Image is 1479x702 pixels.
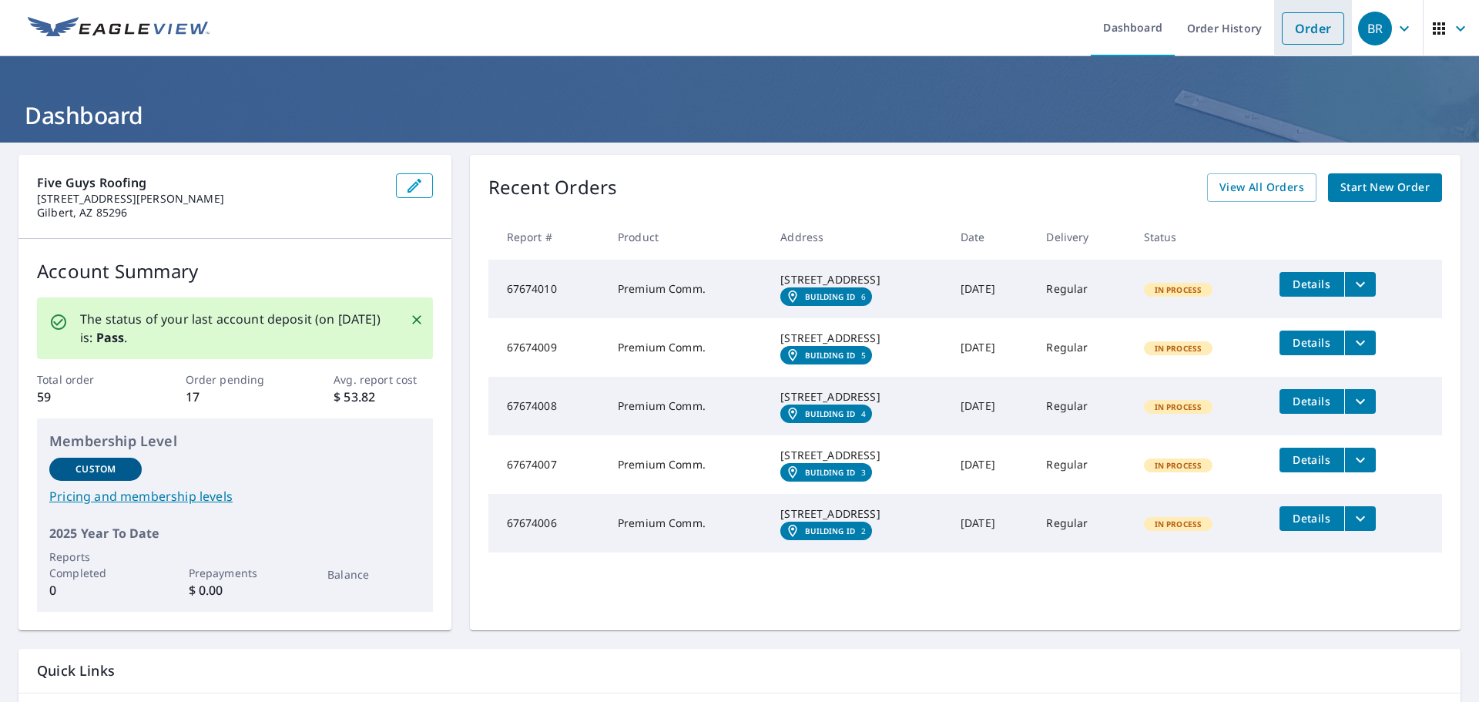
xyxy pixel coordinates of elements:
[1289,335,1335,350] span: Details
[1279,331,1344,355] button: detailsBtn-67674009
[605,377,768,435] td: Premium Comm.
[1344,331,1376,355] button: filesDropdownBtn-67674009
[37,192,384,206] p: [STREET_ADDRESS][PERSON_NAME]
[49,581,142,600] p: 0
[780,405,872,423] a: Building ID4
[1207,173,1316,202] a: View All Orders
[780,272,936,287] div: [STREET_ADDRESS]
[780,448,936,463] div: [STREET_ADDRESS]
[1145,284,1212,295] span: In Process
[805,409,855,418] em: Building ID
[488,318,605,377] td: 67674009
[1358,12,1392,45] div: BR
[75,462,116,476] p: Custom
[80,310,391,347] p: The status of your last account deposit (on [DATE]) is: .
[1034,214,1131,260] th: Delivery
[1034,435,1131,494] td: Regular
[49,431,421,452] p: Membership Level
[1344,506,1376,531] button: filesDropdownBtn-67674006
[1219,178,1304,197] span: View All Orders
[1145,460,1212,471] span: In Process
[96,329,125,346] b: Pass
[1344,389,1376,414] button: filesDropdownBtn-67674008
[605,435,768,494] td: Premium Comm.
[1279,506,1344,531] button: detailsBtn-67674006
[948,214,1034,260] th: Date
[37,388,136,406] p: 59
[780,346,872,364] a: Building ID5
[488,173,618,202] p: Recent Orders
[780,506,936,522] div: [STREET_ADDRESS]
[605,318,768,377] td: Premium Comm.
[1145,401,1212,412] span: In Process
[186,388,284,406] p: 17
[327,566,420,583] p: Balance
[334,388,432,406] p: $ 53.82
[1034,260,1131,318] td: Regular
[1132,214,1267,260] th: Status
[1289,277,1335,291] span: Details
[948,260,1034,318] td: [DATE]
[1279,272,1344,297] button: detailsBtn-67674010
[1289,452,1335,467] span: Details
[37,257,433,285] p: Account Summary
[189,565,281,581] p: Prepayments
[488,377,605,435] td: 67674008
[37,661,1442,680] p: Quick Links
[488,494,605,553] td: 67674006
[488,214,605,260] th: Report #
[37,173,384,192] p: Five Guys Roofing
[189,581,281,600] p: $ 0.00
[488,435,605,494] td: 67674007
[1344,272,1376,297] button: filesDropdownBtn-67674010
[1289,511,1335,526] span: Details
[605,214,768,260] th: Product
[948,435,1034,494] td: [DATE]
[18,99,1461,131] h1: Dashboard
[805,351,855,360] em: Building ID
[780,331,936,346] div: [STREET_ADDRESS]
[407,310,427,330] button: Close
[805,468,855,477] em: Building ID
[1034,377,1131,435] td: Regular
[1034,494,1131,553] td: Regular
[1279,389,1344,414] button: detailsBtn-67674008
[1034,318,1131,377] td: Regular
[805,292,855,301] em: Building ID
[948,318,1034,377] td: [DATE]
[1328,173,1442,202] a: Start New Order
[768,214,948,260] th: Address
[1145,343,1212,354] span: In Process
[780,389,936,405] div: [STREET_ADDRESS]
[28,17,210,40] img: EV Logo
[49,487,421,506] a: Pricing and membership levels
[605,260,768,318] td: Premium Comm.
[780,463,872,482] a: Building ID3
[1145,519,1212,529] span: In Process
[1279,448,1344,472] button: detailsBtn-67674007
[780,522,872,540] a: Building ID2
[805,526,855,536] em: Building ID
[948,494,1034,553] td: [DATE]
[1282,12,1344,45] a: Order
[37,371,136,388] p: Total order
[605,494,768,553] td: Premium Comm.
[49,549,142,581] p: Reports Completed
[1289,394,1335,408] span: Details
[37,206,384,220] p: Gilbert, AZ 85296
[948,377,1034,435] td: [DATE]
[488,260,605,318] td: 67674010
[780,287,872,306] a: Building ID6
[1344,448,1376,472] button: filesDropdownBtn-67674007
[1340,178,1430,197] span: Start New Order
[49,524,421,542] p: 2025 Year To Date
[334,371,432,388] p: Avg. report cost
[186,371,284,388] p: Order pending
